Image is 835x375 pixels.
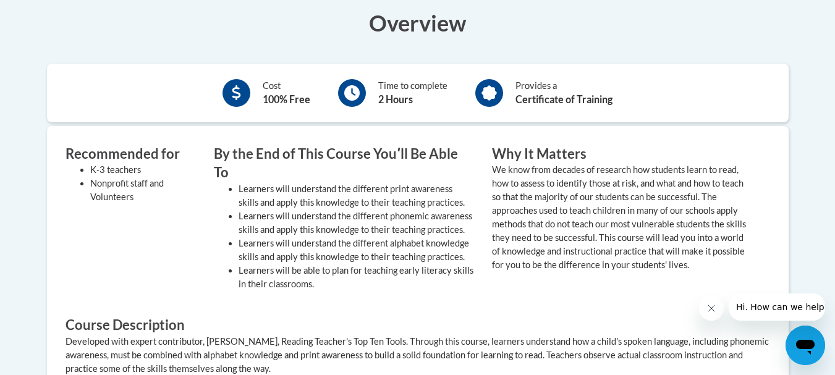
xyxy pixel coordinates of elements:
[239,264,473,291] li: Learners will be able to plan for teaching early literacy skills in their classrooms.
[239,237,473,264] li: Learners will understand the different alphabet knowledge skills and apply this knowledge to thei...
[90,163,195,177] li: K-3 teachers
[47,7,789,38] h3: Overview
[66,316,770,335] h3: Course Description
[7,9,100,19] span: Hi. How can we help?
[239,182,473,209] li: Learners will understand the different print awareness skills and apply this knowledge to their t...
[492,163,752,272] p: We know from decades of research how students learn to read, how to assess to identify those at r...
[263,79,310,107] div: Cost
[378,79,447,107] div: Time to complete
[492,145,752,164] h3: Why It Matters
[515,79,612,107] div: Provides a
[90,177,195,204] li: Nonprofit staff and Volunteers
[786,326,825,365] iframe: Button to launch messaging window
[66,145,195,164] h3: Recommended for
[214,145,473,183] h3: By the End of This Course Youʹll Be Able To
[515,93,612,105] b: Certificate of Training
[729,293,825,321] iframe: Message from company
[378,93,413,105] b: 2 Hours
[699,296,724,321] iframe: Close message
[263,93,310,105] b: 100% Free
[239,209,473,237] li: Learners will understand the different phonemic awareness skills and apply this knowledge to thei...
